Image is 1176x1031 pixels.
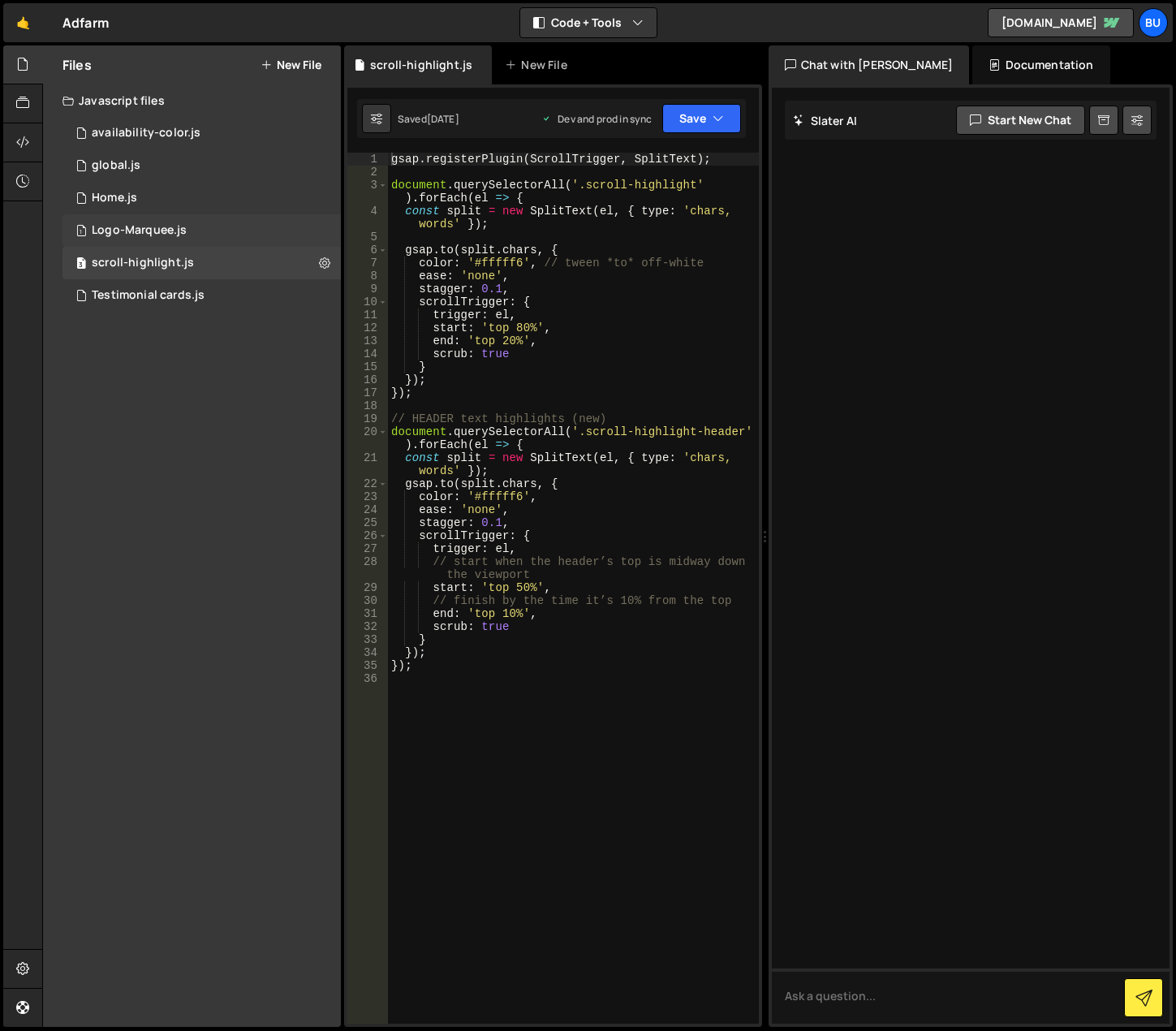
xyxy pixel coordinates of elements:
div: Logo-Marquee.js [92,223,187,238]
div: 23 [347,490,388,503]
div: 14992/40157.js [62,279,341,312]
div: 11 [347,308,388,321]
div: Javascript files [43,84,341,117]
div: Home.js [92,191,137,205]
div: 7 [347,257,388,270]
div: 34 [347,646,388,659]
div: 20 [347,425,388,451]
h2: Slater AI [793,113,858,128]
div: 14992/39166.js [62,247,341,279]
div: 6 [347,244,388,257]
div: 24 [347,503,388,516]
div: 4 [347,205,388,231]
div: 19 [347,412,388,425]
div: 5 [347,231,388,244]
div: 31 [347,607,388,620]
div: 14992/40182.js [62,117,341,149]
div: scroll-highlight.js [92,256,194,270]
div: 1 [347,153,388,166]
div: 27 [347,542,388,555]
div: [DATE] [427,112,459,126]
div: 14992/39514.js [62,149,341,182]
div: 14992/39068.js [62,182,341,214]
div: 17 [347,386,388,399]
div: scroll-highlight.js [370,57,472,73]
div: Saved [398,112,459,126]
div: 14 [347,347,388,360]
h2: Files [62,56,92,74]
button: New File [261,58,321,71]
button: Save [662,104,741,133]
div: 3 [347,179,388,205]
a: 🤙 [3,3,43,42]
div: 28 [347,555,388,581]
div: 21 [347,451,388,477]
div: 8 [347,270,388,283]
button: Code + Tools [520,8,657,37]
div: 16 [347,373,388,386]
div: 30 [347,594,388,607]
div: Testimonial cards.js [92,288,205,303]
button: Start new chat [956,106,1085,135]
div: 15 [347,360,388,373]
div: Chat with [PERSON_NAME] [769,45,970,84]
div: 35 [347,659,388,672]
div: 33 [347,633,388,646]
div: 36 [347,672,388,685]
div: availability-color.js [92,126,200,140]
div: global.js [92,158,140,173]
div: Dev and prod in sync [541,112,652,126]
div: 2 [347,166,388,179]
div: 29 [347,581,388,594]
div: 26 [347,529,388,542]
div: 25 [347,516,388,529]
div: 22 [347,477,388,490]
a: Bu [1139,8,1168,37]
div: 14992/39069.js [62,214,341,247]
a: [DOMAIN_NAME] [988,8,1134,37]
div: 12 [347,321,388,334]
div: 9 [347,283,388,295]
span: 3 [76,258,86,271]
div: Adfarm [62,13,109,32]
div: 18 [347,399,388,412]
span: 1 [76,226,86,239]
div: Documentation [972,45,1109,84]
div: 10 [347,295,388,308]
div: 32 [347,620,388,633]
div: New File [505,57,573,73]
div: 13 [347,334,388,347]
